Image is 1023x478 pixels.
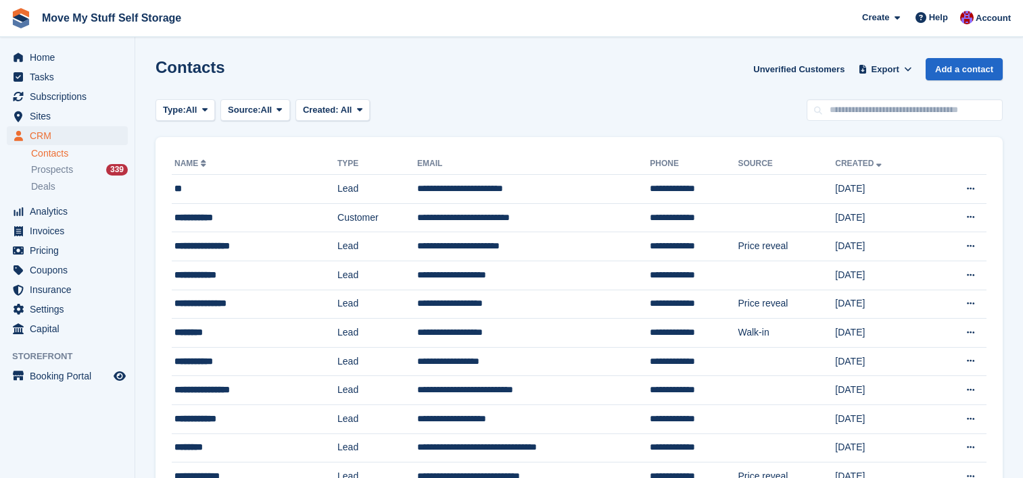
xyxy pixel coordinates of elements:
[12,350,135,363] span: Storefront
[7,241,128,260] a: menu
[835,232,931,261] td: [DATE]
[835,203,931,232] td: [DATE]
[872,63,899,76] span: Export
[929,11,948,24] span: Help
[926,58,1003,80] a: Add a contact
[337,404,417,433] td: Lead
[738,153,836,175] th: Source
[7,68,128,86] a: menu
[7,107,128,126] a: menu
[976,11,1011,25] span: Account
[337,347,417,376] td: Lead
[295,99,370,122] button: Created: All
[31,163,73,176] span: Prospects
[835,319,931,348] td: [DATE]
[7,202,128,221] a: menu
[30,87,111,106] span: Subscriptions
[30,68,111,86] span: Tasks
[417,153,650,175] th: Email
[738,290,836,319] td: Price reveal
[960,11,974,24] img: Carrie Machin
[30,319,111,338] span: Capital
[650,153,738,175] th: Phone
[835,433,931,462] td: [DATE]
[337,319,417,348] td: Lead
[855,58,915,80] button: Export
[30,107,111,126] span: Sites
[7,126,128,145] a: menu
[112,368,128,384] a: Preview store
[30,48,111,67] span: Home
[31,147,128,160] a: Contacts
[835,261,931,290] td: [DATE]
[7,48,128,67] a: menu
[7,221,128,240] a: menu
[835,290,931,319] td: [DATE]
[7,87,128,106] a: menu
[337,290,417,319] td: Lead
[30,221,111,240] span: Invoices
[835,347,931,376] td: [DATE]
[7,261,128,280] a: menu
[106,164,128,176] div: 339
[220,99,290,122] button: Source: All
[156,99,215,122] button: Type: All
[11,8,31,28] img: stora-icon-8386f47178a22dfd0bd8f6a31ec36ba5ce8667c1dd55bd0f319d3a0aa187defe.svg
[186,103,197,117] span: All
[30,202,111,221] span: Analytics
[31,180,55,193] span: Deals
[337,261,417,290] td: Lead
[337,153,417,175] th: Type
[30,261,111,280] span: Coupons
[7,300,128,319] a: menu
[862,11,889,24] span: Create
[337,376,417,405] td: Lead
[30,300,111,319] span: Settings
[337,433,417,462] td: Lead
[341,105,352,115] span: All
[835,404,931,433] td: [DATE]
[31,180,128,194] a: Deals
[228,103,260,117] span: Source:
[738,232,836,261] td: Price reveal
[748,58,850,80] a: Unverified Customers
[835,159,884,168] a: Created
[7,367,128,386] a: menu
[7,280,128,299] a: menu
[156,58,225,76] h1: Contacts
[30,126,111,145] span: CRM
[337,232,417,261] td: Lead
[835,376,931,405] td: [DATE]
[337,175,417,204] td: Lead
[303,105,339,115] span: Created:
[738,319,836,348] td: Walk-in
[30,367,111,386] span: Booking Portal
[163,103,186,117] span: Type:
[7,319,128,338] a: menu
[835,175,931,204] td: [DATE]
[337,203,417,232] td: Customer
[30,280,111,299] span: Insurance
[31,163,128,177] a: Prospects 339
[261,103,272,117] span: All
[174,159,209,168] a: Name
[30,241,111,260] span: Pricing
[37,7,187,29] a: Move My Stuff Self Storage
